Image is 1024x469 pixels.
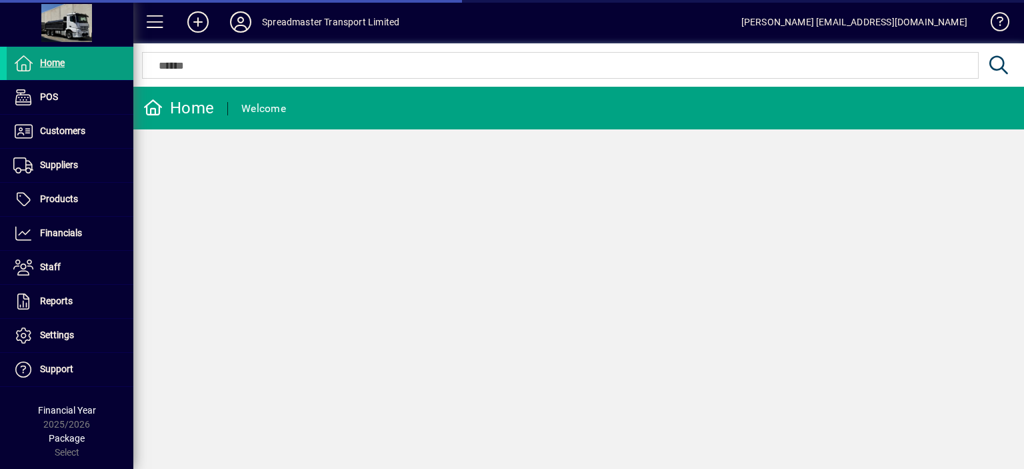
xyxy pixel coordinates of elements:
[7,319,133,352] a: Settings
[49,433,85,444] span: Package
[40,296,73,306] span: Reports
[40,125,85,136] span: Customers
[40,364,73,374] span: Support
[241,98,286,119] div: Welcome
[40,159,78,170] span: Suppliers
[40,262,61,272] span: Staff
[40,91,58,102] span: POS
[38,405,96,416] span: Financial Year
[7,81,133,114] a: POS
[741,11,967,33] div: [PERSON_NAME] [EMAIL_ADDRESS][DOMAIN_NAME]
[219,10,262,34] button: Profile
[7,217,133,250] a: Financials
[981,3,1007,46] a: Knowledge Base
[7,115,133,148] a: Customers
[40,193,78,204] span: Products
[7,149,133,182] a: Suppliers
[7,183,133,216] a: Products
[7,353,133,386] a: Support
[177,10,219,34] button: Add
[7,251,133,284] a: Staff
[262,11,399,33] div: Spreadmaster Transport Limited
[40,330,74,340] span: Settings
[7,285,133,318] a: Reports
[143,97,214,119] div: Home
[40,227,82,238] span: Financials
[40,57,65,68] span: Home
